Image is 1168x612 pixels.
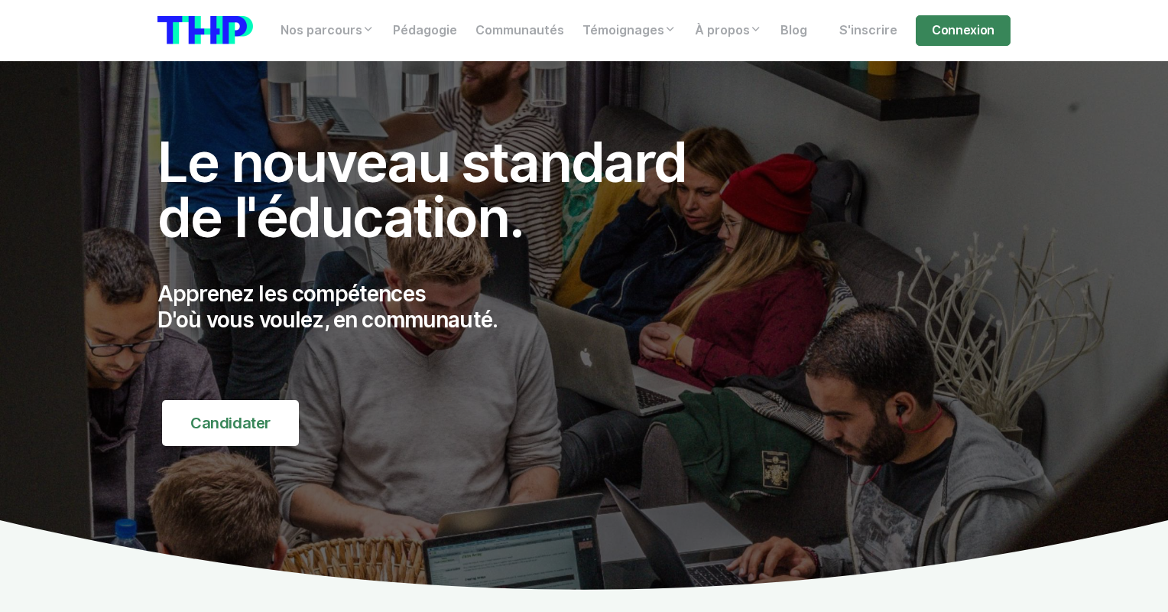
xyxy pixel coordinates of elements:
p: Apprenez les compétences D'où vous voulez, en communauté. [157,282,720,333]
a: Nos parcours [271,15,384,46]
a: Pédagogie [384,15,466,46]
a: S'inscrire [830,15,907,46]
a: Communautés [466,15,573,46]
a: À propos [686,15,771,46]
h1: Le nouveau standard de l'éducation. [157,135,720,245]
a: Blog [771,15,816,46]
a: Connexion [916,15,1011,46]
a: Candidater [162,400,299,446]
a: Témoignages [573,15,686,46]
img: logo [157,16,253,44]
